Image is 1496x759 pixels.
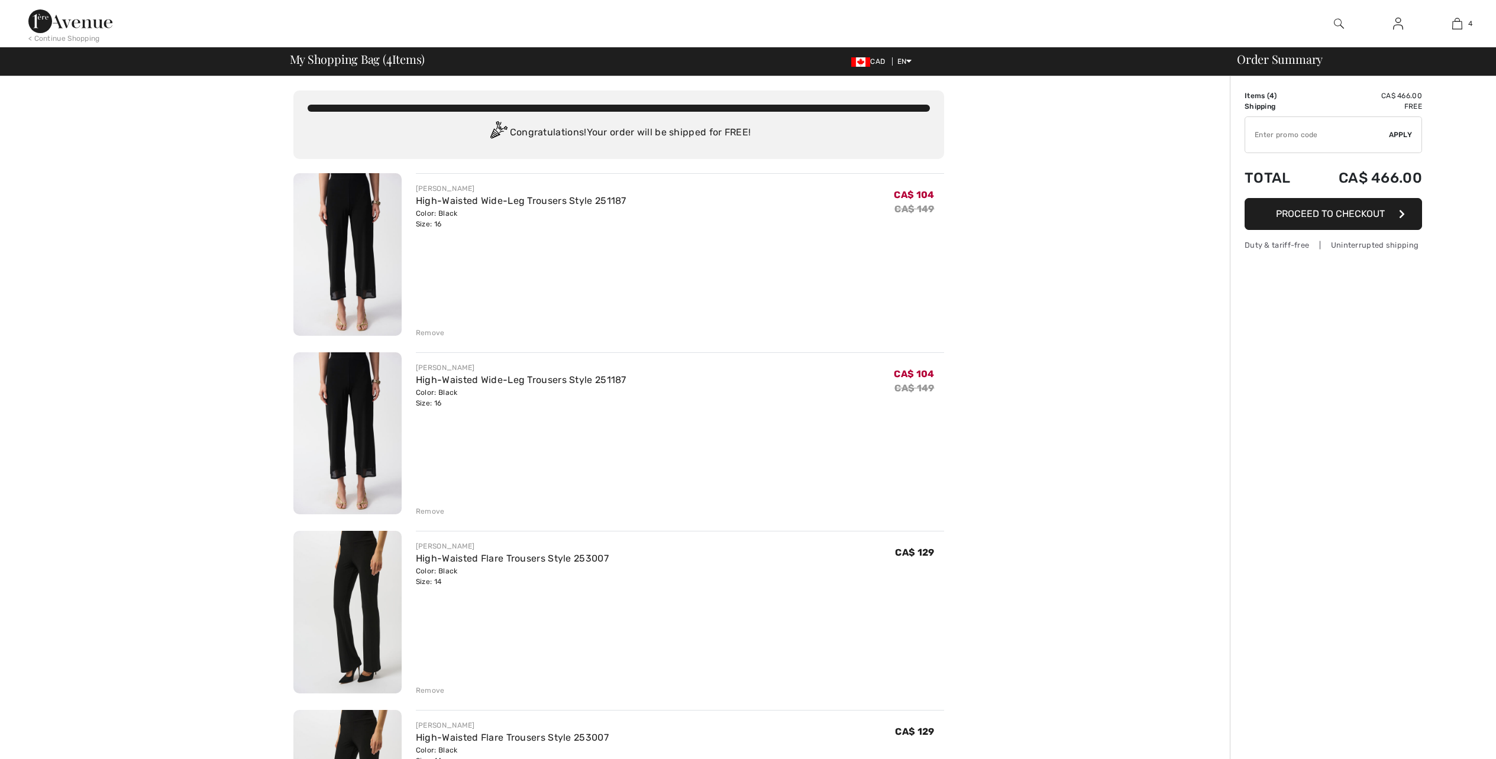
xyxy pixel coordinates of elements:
[1334,17,1344,31] img: search the website
[1307,158,1422,198] td: CA$ 466.00
[1428,17,1486,31] a: 4
[894,203,934,215] s: CA$ 149
[416,362,626,373] div: [PERSON_NAME]
[1245,239,1422,251] div: Duty & tariff-free | Uninterrupted shipping
[1276,208,1385,219] span: Proceed to Checkout
[386,50,392,66] span: 4
[897,57,912,66] span: EN
[416,183,626,194] div: [PERSON_NAME]
[416,541,609,552] div: [PERSON_NAME]
[895,547,934,558] span: CA$ 129
[416,387,626,408] div: Color: Black Size: 16
[1245,90,1307,101] td: Items ( )
[486,121,510,145] img: Congratulation2.svg
[1223,53,1489,65] div: Order Summary
[416,732,609,743] a: High-Waisted Flare Trousers Style 253007
[293,173,402,336] img: High-Waisted Wide-Leg Trousers Style 251187
[894,189,934,200] span: CA$ 104
[1245,101,1307,112] td: Shipping
[28,9,112,33] img: 1ère Avenue
[895,726,934,737] span: CA$ 129
[1393,17,1403,31] img: My Info
[1245,158,1307,198] td: Total
[416,553,609,564] a: High-Waisted Flare Trousers Style 253007
[416,685,445,696] div: Remove
[416,195,626,206] a: High-Waisted Wide-Leg Trousers Style 251187
[894,368,934,379] span: CA$ 104
[416,374,626,385] a: High-Waisted Wide-Leg Trousers Style 251187
[1269,92,1274,100] span: 4
[293,352,402,515] img: High-Waisted Wide-Leg Trousers Style 251187
[293,531,402,693] img: High-Waisted Flare Trousers Style 253007
[416,566,609,587] div: Color: Black Size: 14
[28,33,100,44] div: < Continue Shopping
[416,208,626,229] div: Color: Black Size: 16
[1389,129,1413,140] span: Apply
[851,57,890,66] span: CAD
[1452,17,1462,31] img: My Bag
[416,327,445,338] div: Remove
[1245,198,1422,230] button: Proceed to Checkout
[1307,90,1422,101] td: CA$ 466.00
[416,720,609,731] div: [PERSON_NAME]
[1384,17,1413,31] a: Sign In
[416,506,445,517] div: Remove
[290,53,425,65] span: My Shopping Bag ( Items)
[1468,18,1472,29] span: 4
[1420,724,1484,753] iframe: Opens a widget where you can find more information
[851,57,870,67] img: Canadian Dollar
[308,121,930,145] div: Congratulations! Your order will be shipped for FREE!
[1245,117,1389,153] input: Promo code
[1307,101,1422,112] td: Free
[894,382,934,394] s: CA$ 149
